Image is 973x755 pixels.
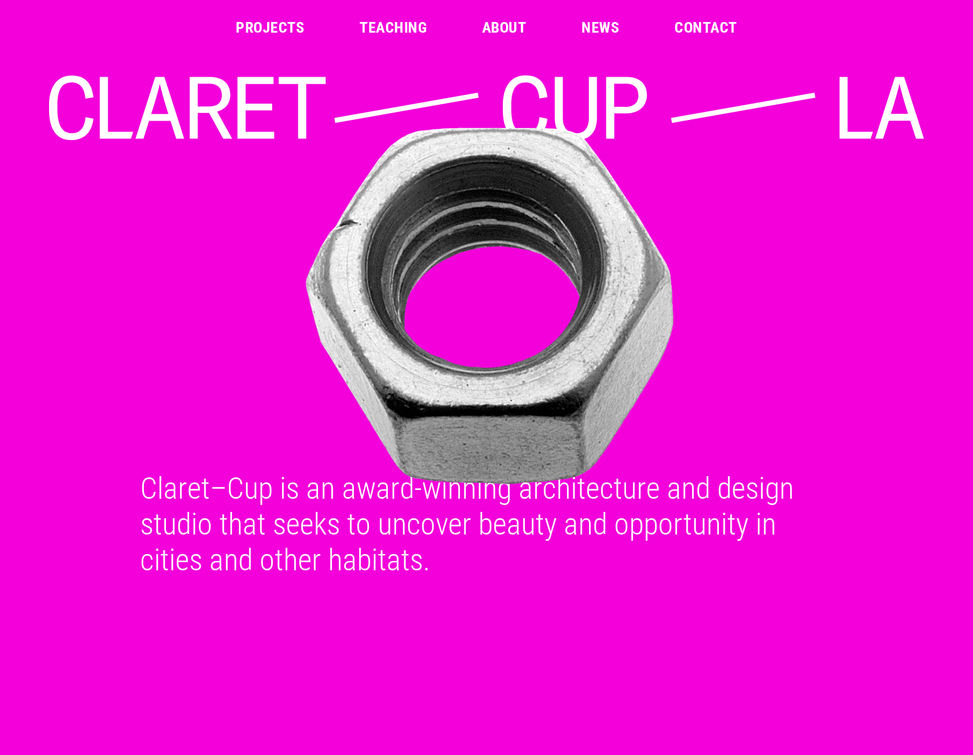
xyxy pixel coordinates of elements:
[482,20,526,35] a: About
[125,470,848,578] div: Claret–Cup is an award-winning architecture and design studio that seeks to uncover beauty and op...
[236,20,737,35] nav: Main Menu
[236,20,304,35] a: Projects
[674,20,737,35] a: Contact
[47,117,932,494] img: Metal Nut
[581,20,619,35] a: News
[360,20,427,35] a: Teaching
